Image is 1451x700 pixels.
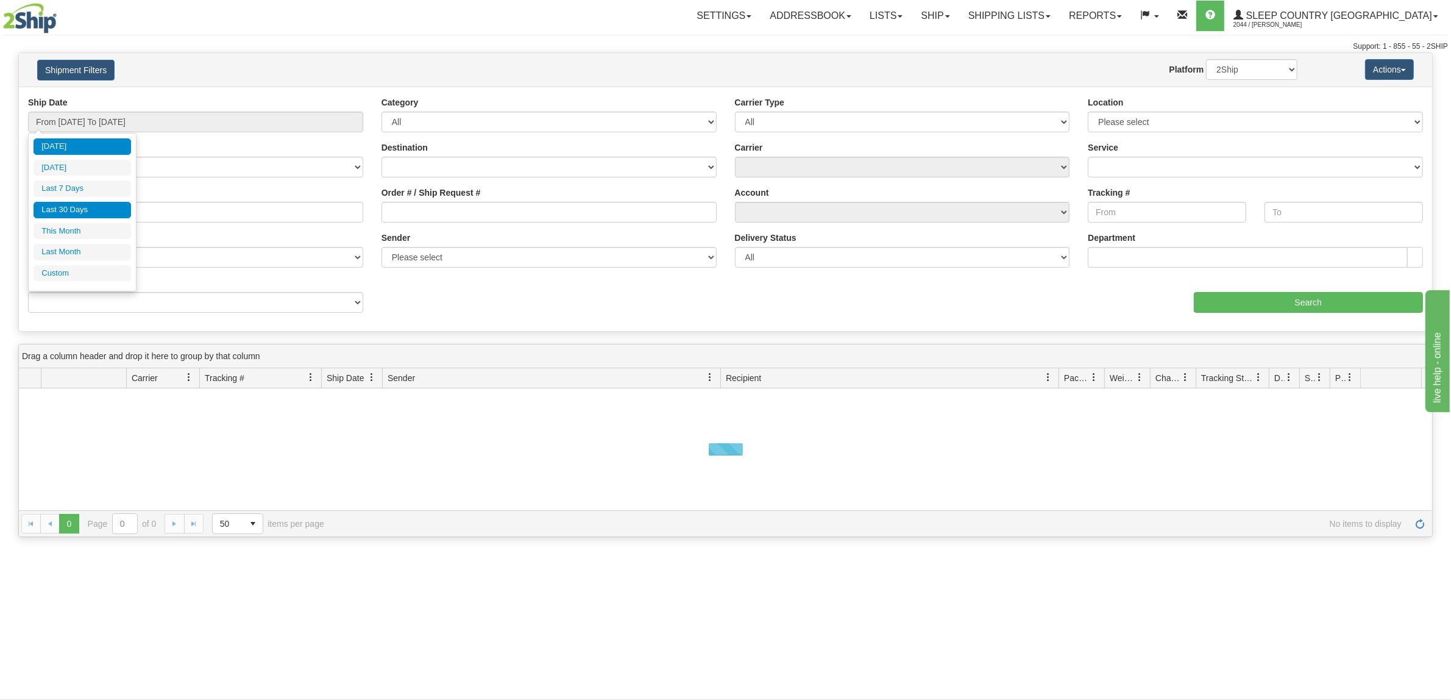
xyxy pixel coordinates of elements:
a: Shipment Issues filter column settings [1309,367,1330,388]
li: Last Month [34,244,131,260]
span: Tracking Status [1201,372,1254,384]
div: grid grouping header [19,345,1432,368]
li: Custom [34,265,131,282]
span: items per page [212,513,324,534]
span: Tracking # [205,372,244,384]
span: Packages [1064,372,1090,384]
li: [DATE] [34,160,131,176]
a: Lists [860,1,912,31]
span: 50 [220,518,236,530]
span: Sleep Country [GEOGRAPHIC_DATA] [1243,10,1432,21]
span: No items to display [341,519,1402,529]
span: select [243,514,263,534]
input: From [1088,202,1246,223]
a: Ship Date filter column settings [361,367,382,388]
label: Ship Date [28,96,68,109]
a: Carrier filter column settings [179,367,199,388]
li: Last 7 Days [34,180,131,197]
button: Shipment Filters [37,60,115,80]
a: Pickup Status filter column settings [1339,367,1360,388]
div: Support: 1 - 855 - 55 - 2SHIP [3,41,1448,52]
div: live help - online [9,7,113,22]
span: Pickup Status [1335,372,1346,384]
label: Destination [381,141,428,154]
iframe: chat widget [1423,288,1450,412]
span: Shipment Issues [1305,372,1315,384]
a: Shipping lists [959,1,1060,31]
label: Order # / Ship Request # [381,187,481,199]
span: Delivery Status [1274,372,1285,384]
span: Page sizes drop down [212,513,263,534]
label: Account [735,187,769,199]
span: Page 0 [59,514,79,534]
label: Department [1088,232,1135,244]
label: Delivery Status [735,232,796,244]
span: Sender [388,372,415,384]
li: This Month [34,223,131,240]
a: Tracking Status filter column settings [1248,367,1269,388]
label: Location [1088,96,1123,109]
span: Recipient [726,372,761,384]
a: Tracking # filter column settings [300,367,321,388]
span: Charge [1155,372,1181,384]
a: Reports [1060,1,1131,31]
label: Category [381,96,419,109]
a: Sender filter column settings [700,367,720,388]
a: Settings [687,1,761,31]
label: Platform [1169,63,1204,76]
li: [DATE] [34,138,131,155]
a: Packages filter column settings [1084,367,1104,388]
a: Delivery Status filter column settings [1279,367,1299,388]
button: Actions [1365,59,1414,80]
span: Page of 0 [88,513,157,534]
span: Carrier [132,372,158,384]
a: Sleep Country [GEOGRAPHIC_DATA] 2044 / [PERSON_NAME] [1224,1,1447,31]
label: Carrier [735,141,763,154]
a: Addressbook [761,1,860,31]
input: Search [1194,292,1424,313]
a: Recipient filter column settings [1038,367,1059,388]
span: Ship Date [327,372,364,384]
li: Last 30 Days [34,202,131,218]
a: Ship [912,1,959,31]
label: Sender [381,232,410,244]
label: Tracking # [1088,187,1130,199]
label: Service [1088,141,1118,154]
span: Weight [1110,372,1135,384]
span: 2044 / [PERSON_NAME] [1233,19,1325,31]
label: Carrier Type [735,96,784,109]
a: Refresh [1410,514,1430,534]
input: To [1265,202,1423,223]
a: Charge filter column settings [1175,367,1196,388]
img: logo2044.jpg [3,3,57,34]
a: Weight filter column settings [1129,367,1150,388]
